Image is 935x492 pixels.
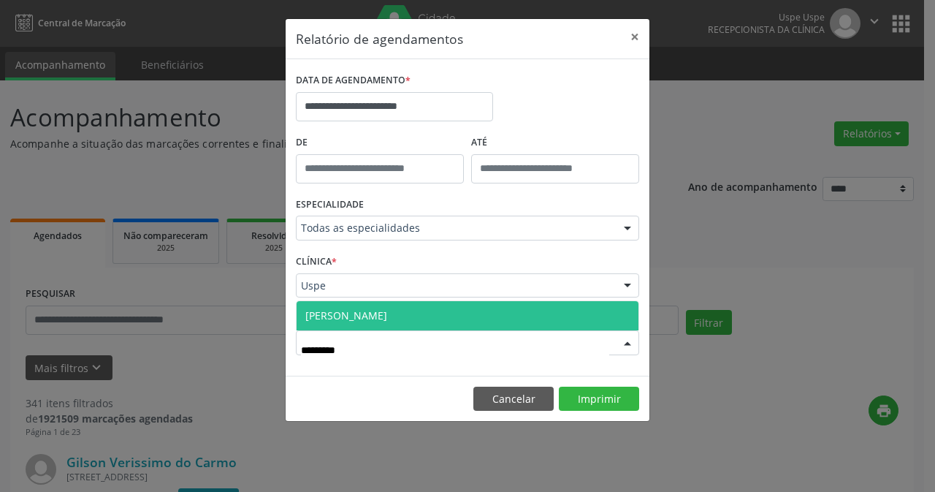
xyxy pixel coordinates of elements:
[296,132,464,154] label: De
[296,194,364,216] label: ESPECIALIDADE
[301,279,609,293] span: Uspe
[301,221,609,235] span: Todas as especialidades
[296,251,337,273] label: CLÍNICA
[473,387,554,412] button: Cancelar
[620,19,649,55] button: Close
[559,387,639,412] button: Imprimir
[296,29,463,48] h5: Relatório de agendamentos
[296,69,411,92] label: DATA DE AGENDAMENTO
[471,132,639,154] label: ATÉ
[305,309,387,322] span: [PERSON_NAME]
